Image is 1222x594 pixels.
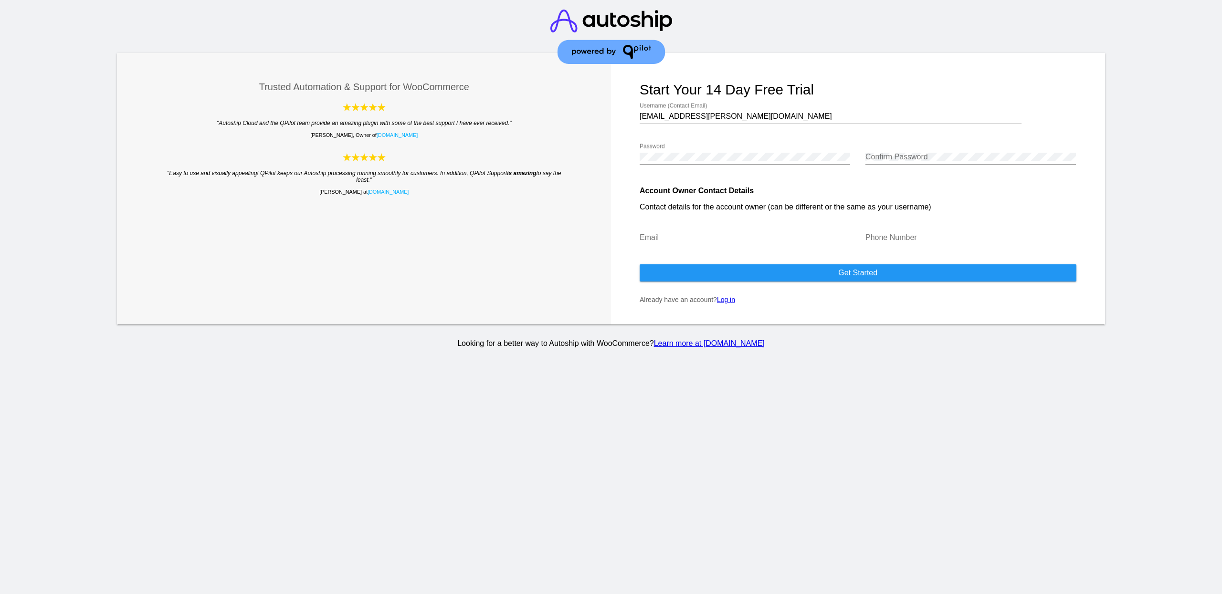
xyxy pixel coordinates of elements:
strong: is amazing [507,170,536,177]
a: Log in [717,296,735,303]
h1: Start your 14 day free trial [640,82,1076,98]
blockquote: "Easy to use and visually appealing! QPilot keeps our Autoship processing running smoothly for cu... [165,170,564,183]
button: Get started [640,264,1076,281]
blockquote: "Autoship Cloud and the QPilot team provide an amazing plugin with some of the best support I hav... [165,120,564,126]
input: Email [640,233,850,242]
a: [DOMAIN_NAME] [368,189,409,195]
a: [DOMAIN_NAME] [377,132,418,138]
a: Learn more at [DOMAIN_NAME] [654,339,765,347]
h3: Trusted Automation & Support for WooCommerce [146,82,583,93]
p: [PERSON_NAME], Owner of [146,132,583,138]
p: Looking for a better way to Autoship with WooCommerce? [116,339,1106,348]
p: Contact details for the account owner (can be different or the same as your username) [640,203,1076,211]
input: Phone Number [865,233,1076,242]
p: Already have an account? [640,296,1076,303]
img: Autoship Cloud powered by QPilot [343,152,386,162]
p: [PERSON_NAME] at [146,189,583,195]
span: Get started [838,269,877,277]
input: Username (Contact Email) [640,112,1022,121]
img: Autoship Cloud powered by QPilot [343,102,386,112]
strong: Account Owner Contact Details [640,187,754,195]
